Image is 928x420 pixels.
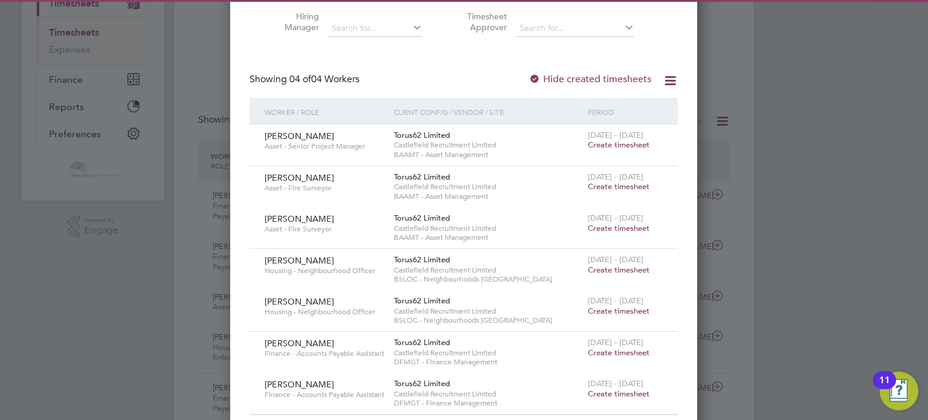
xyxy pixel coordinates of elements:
[265,379,334,390] span: [PERSON_NAME]
[394,357,582,367] span: DFMGT - Finance Management
[265,213,334,224] span: [PERSON_NAME]
[265,141,385,151] span: Asset - Senior Project Manager
[515,20,634,37] input: Search for...
[265,255,334,266] span: [PERSON_NAME]
[394,140,582,150] span: Castlefield Recruitment Limited
[880,372,918,410] button: Open Resource Center, 11 new notifications
[588,172,643,182] span: [DATE] - [DATE]
[588,347,649,358] span: Create timesheet
[588,223,649,233] span: Create timesheet
[394,296,450,306] span: Torus62 Limited
[394,398,582,408] span: DFMGT - Finance Management
[588,306,649,316] span: Create timesheet
[394,306,582,316] span: Castlefield Recruitment Limited
[585,98,666,126] div: Period
[289,73,311,85] span: 04 of
[265,131,334,141] span: [PERSON_NAME]
[391,98,585,126] div: Client Config / Vendor / Site
[394,315,582,325] span: BSLOC - Neighbourhoods [GEOGRAPHIC_DATA]
[529,73,651,85] label: Hide created timesheets
[327,20,422,37] input: Search for...
[262,98,391,126] div: Worker / Role
[265,224,385,234] span: Asset - Fire Surveyor
[394,224,582,233] span: Castlefield Recruitment Limited
[394,150,582,160] span: BAAMT - Asset Management
[265,172,334,183] span: [PERSON_NAME]
[394,192,582,201] span: BAAMT - Asset Management
[394,389,582,399] span: Castlefield Recruitment Limited
[394,254,450,265] span: Torus62 Limited
[250,73,362,86] div: Showing
[453,11,507,33] label: Timesheet Approver
[588,130,643,140] span: [DATE] - [DATE]
[588,213,643,223] span: [DATE] - [DATE]
[394,233,582,242] span: BAAMT - Asset Management
[265,349,385,358] span: Finance - Accounts Payable Assistant
[588,378,643,389] span: [DATE] - [DATE]
[588,181,649,192] span: Create timesheet
[588,254,643,265] span: [DATE] - [DATE]
[265,296,334,307] span: [PERSON_NAME]
[394,172,450,182] span: Torus62 Limited
[265,338,334,349] span: [PERSON_NAME]
[394,265,582,275] span: Castlefield Recruitment Limited
[265,11,319,33] label: Hiring Manager
[394,348,582,358] span: Castlefield Recruitment Limited
[588,389,649,399] span: Create timesheet
[394,213,450,223] span: Torus62 Limited
[265,266,385,276] span: Housing - Neighbourhood Officer
[265,183,385,193] span: Asset - Fire Surveyor
[588,265,649,275] span: Create timesheet
[265,307,385,317] span: Housing - Neighbourhood Officer
[394,337,450,347] span: Torus62 Limited
[588,140,649,150] span: Create timesheet
[588,296,643,306] span: [DATE] - [DATE]
[879,380,890,396] div: 11
[394,182,582,192] span: Castlefield Recruitment Limited
[394,378,450,389] span: Torus62 Limited
[289,73,359,85] span: 04 Workers
[394,274,582,284] span: BSLOC - Neighbourhoods [GEOGRAPHIC_DATA]
[588,337,643,347] span: [DATE] - [DATE]
[265,390,385,399] span: Finance - Accounts Payable Assistant
[394,130,450,140] span: Torus62 Limited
